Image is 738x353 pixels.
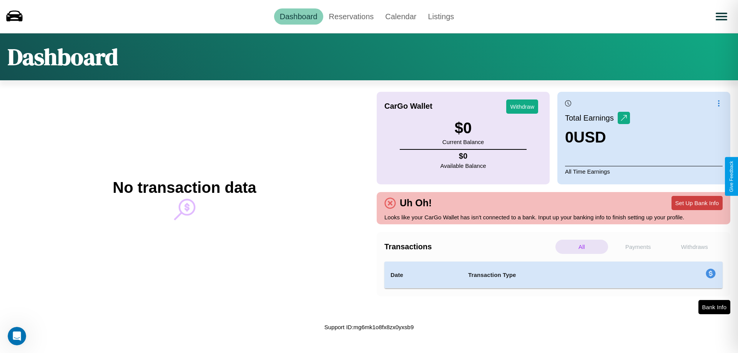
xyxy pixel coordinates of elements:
[506,99,538,114] button: Withdraw
[8,41,118,73] h1: Dashboard
[384,242,553,251] h4: Transactions
[324,322,414,332] p: Support ID: mg6mk1o8fx8zx0yxsb9
[384,102,432,111] h4: CarGo Wallet
[274,8,323,25] a: Dashboard
[396,197,435,209] h4: Uh Oh!
[440,152,486,161] h4: $ 0
[612,240,665,254] p: Payments
[442,119,484,137] h3: $ 0
[379,8,422,25] a: Calendar
[384,262,723,288] table: simple table
[565,129,630,146] h3: 0 USD
[442,137,484,147] p: Current Balance
[384,212,723,222] p: Looks like your CarGo Wallet has isn't connected to a bank. Input up your banking info to finish ...
[672,196,723,210] button: Set Up Bank Info
[555,240,608,254] p: All
[391,270,456,280] h4: Date
[8,327,26,345] iframe: Intercom live chat
[422,8,460,25] a: Listings
[468,270,643,280] h4: Transaction Type
[698,300,730,314] button: Bank Info
[565,166,723,177] p: All Time Earnings
[565,111,618,125] p: Total Earnings
[729,161,734,192] div: Give Feedback
[440,161,486,171] p: Available Balance
[113,179,256,196] h2: No transaction data
[323,8,380,25] a: Reservations
[711,6,732,27] button: Open menu
[668,240,721,254] p: Withdraws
